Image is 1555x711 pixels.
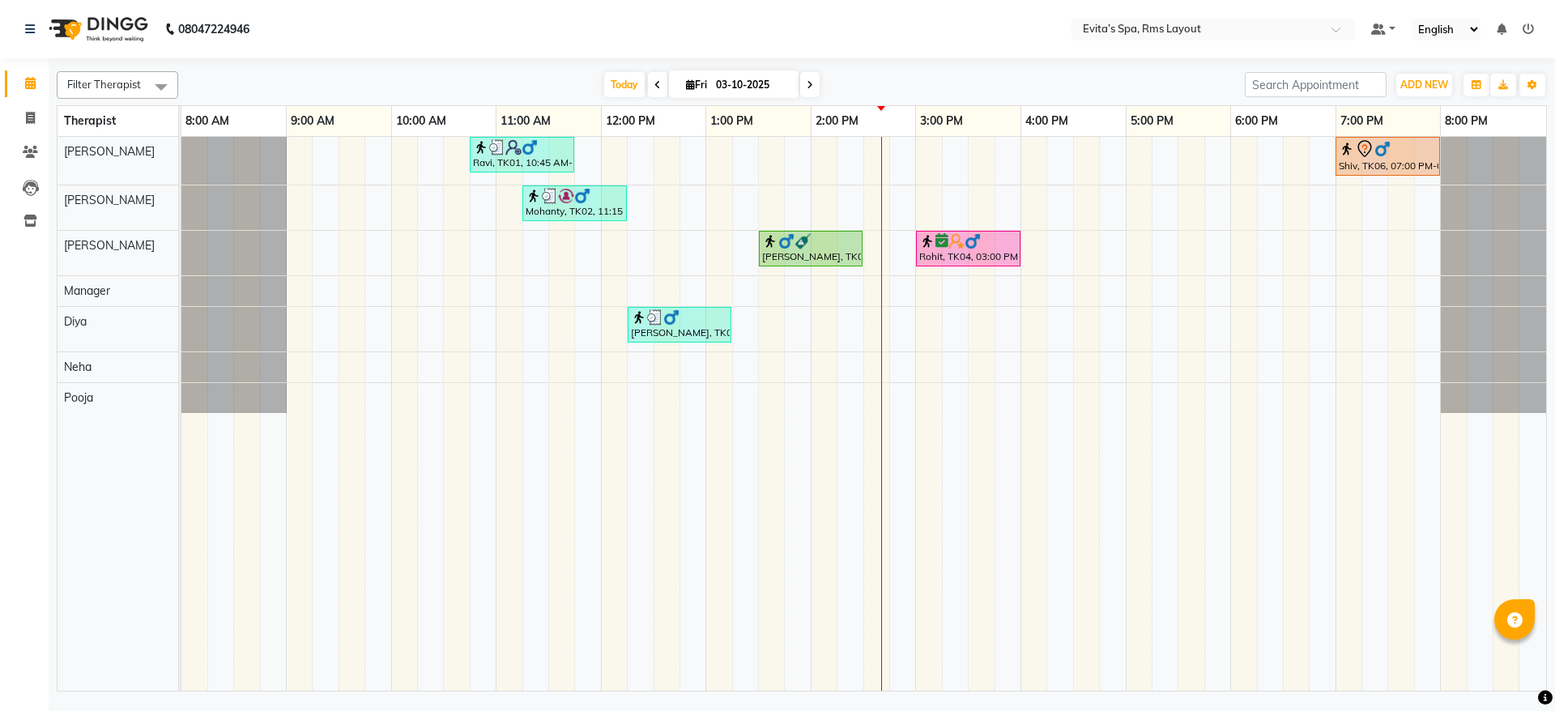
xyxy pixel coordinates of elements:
[64,193,155,207] span: [PERSON_NAME]
[916,109,967,133] a: 3:00 PM
[64,360,92,374] span: Neha
[471,139,573,170] div: Ravi, TK01, 10:45 AM-11:45 AM, Muscle Relaxing massage
[64,390,93,405] span: Pooja
[604,72,645,97] span: Today
[64,283,110,298] span: Manager
[682,79,711,91] span: Fri
[706,109,757,133] a: 1:00 PM
[1487,646,1539,695] iframe: chat widget
[1336,109,1387,133] a: 7:00 PM
[64,238,155,253] span: [PERSON_NAME]
[918,233,1019,264] div: Rohit, TK04, 03:00 PM-04:00 PM, Balinese massage
[41,6,152,52] img: logo
[287,109,339,133] a: 9:00 AM
[629,309,730,340] div: [PERSON_NAME], TK03, 12:15 PM-01:15 PM, Swedish Massage
[178,6,249,52] b: 08047224946
[1245,72,1387,97] input: Search Appointment
[181,109,233,133] a: 8:00 AM
[524,188,625,219] div: Mohanty, TK02, 11:15 AM-12:15 PM, Muscle Relaxing massage
[1337,139,1438,173] div: Shiv, TK06, 07:00 PM-08:00 PM, Muscle Relaxing massage
[1021,109,1072,133] a: 4:00 PM
[67,78,141,91] span: Filter Therapist
[64,314,87,329] span: Diya
[1231,109,1282,133] a: 6:00 PM
[1441,109,1492,133] a: 8:00 PM
[812,109,863,133] a: 2:00 PM
[1400,79,1448,91] span: ADD NEW
[760,233,861,264] div: [PERSON_NAME], TK05, 01:30 PM-02:30 PM, Swedish Massage
[711,73,792,97] input: 2025-10-03
[64,113,116,128] span: Therapist
[64,144,155,159] span: [PERSON_NAME]
[602,109,659,133] a: 12:00 PM
[1396,74,1452,96] button: ADD NEW
[1127,109,1178,133] a: 5:00 PM
[496,109,555,133] a: 11:00 AM
[392,109,450,133] a: 10:00 AM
